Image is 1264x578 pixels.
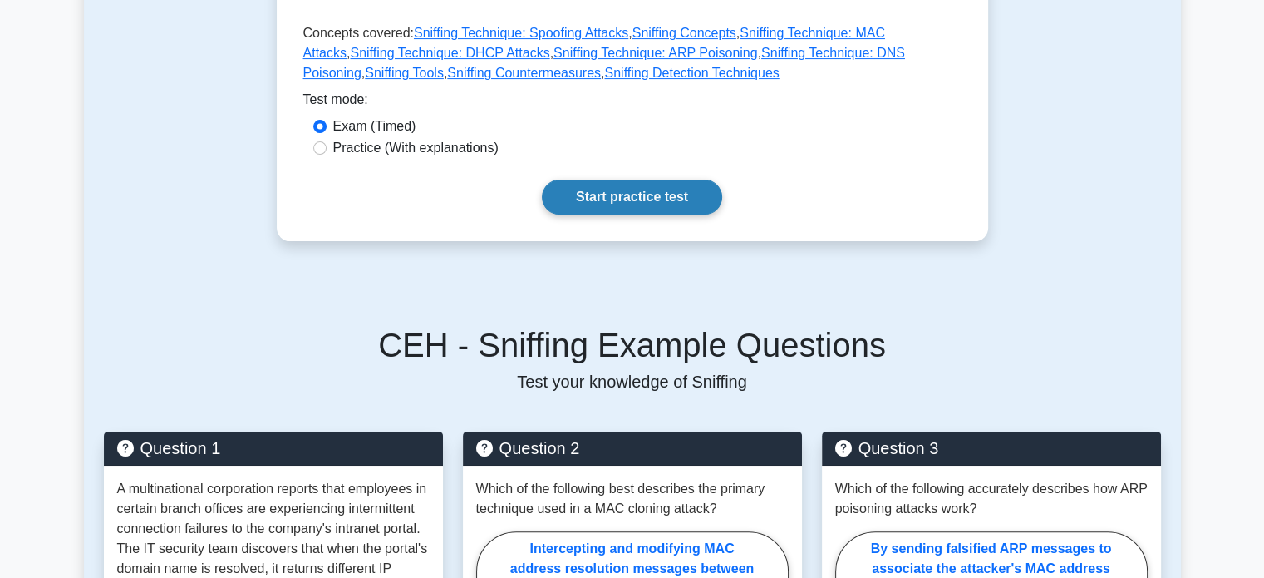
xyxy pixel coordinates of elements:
a: Sniffing Concepts [632,26,736,40]
a: Sniffing Technique: Spoofing Attacks [414,26,628,40]
a: Sniffing Countermeasures [447,66,601,80]
h5: CEH - Sniffing Example Questions [104,325,1161,365]
label: Practice (With explanations) [333,138,499,158]
div: Test mode: [303,90,962,116]
p: Test your knowledge of Sniffing [104,372,1161,392]
label: Exam (Timed) [333,116,416,136]
p: Concepts covered: , , , , , , , , [303,23,962,90]
h5: Question 3 [835,438,1148,458]
a: Sniffing Detection Techniques [604,66,779,80]
a: Sniffing Technique: DHCP Attacks [350,46,549,60]
a: Sniffing Technique: ARP Poisoning [553,46,758,60]
p: Which of the following accurately describes how ARP poisoning attacks work? [835,479,1148,519]
h5: Question 2 [476,438,789,458]
a: Sniffing Tools [365,66,444,80]
p: Which of the following best describes the primary technique used in a MAC cloning attack? [476,479,789,519]
a: Start practice test [542,180,722,215]
h5: Question 1 [117,438,430,458]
